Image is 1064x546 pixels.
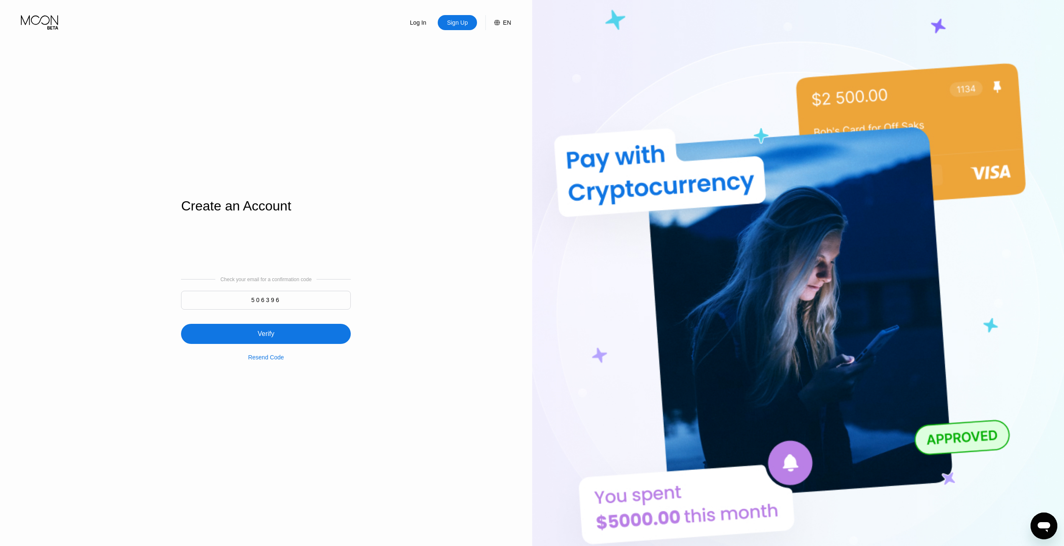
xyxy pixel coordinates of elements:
input: 000000 [181,291,351,310]
div: Create an Account [181,198,351,214]
div: Resend Code [248,344,284,361]
iframe: Button to launch messaging window [1031,513,1057,539]
div: EN [503,19,511,26]
div: Resend Code [248,354,284,361]
div: Sign Up [438,15,477,30]
div: Sign Up [446,18,469,27]
div: Check your email for a confirmation code [220,277,311,282]
div: Log In [409,18,427,27]
div: Verify [258,330,274,338]
div: Verify [181,314,351,344]
div: Log In [398,15,438,30]
div: EN [485,15,511,30]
